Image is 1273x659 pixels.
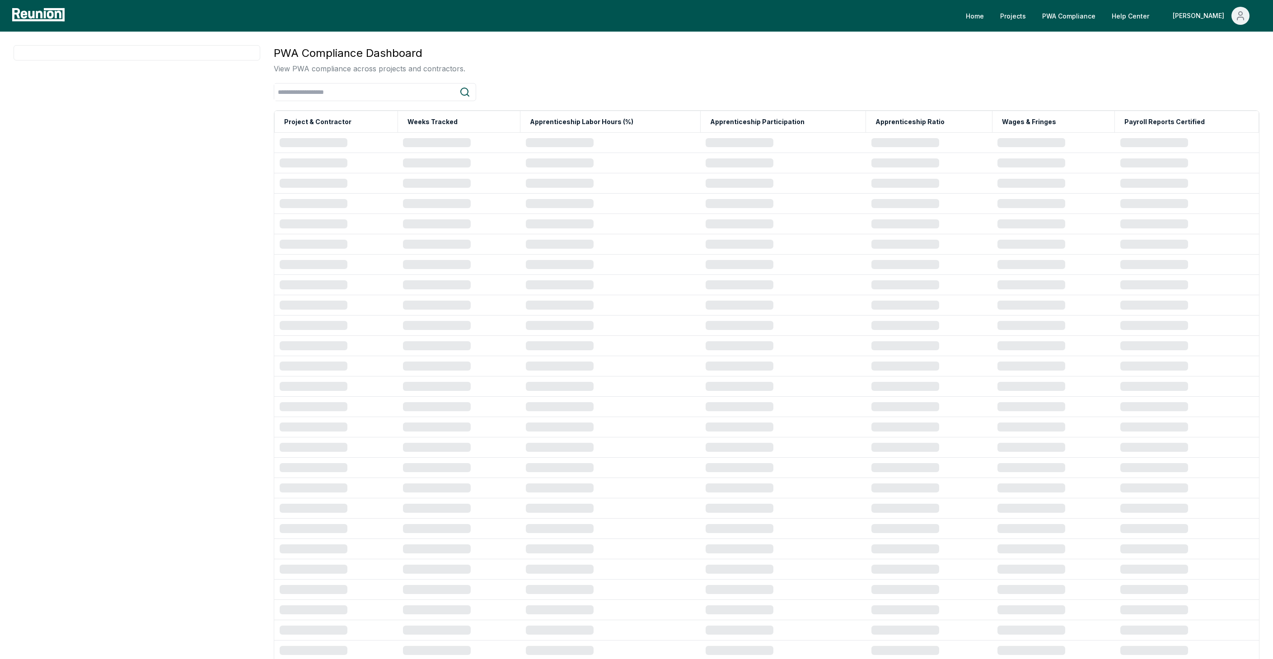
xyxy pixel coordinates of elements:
[1173,7,1228,25] div: [PERSON_NAME]
[274,63,465,74] p: View PWA compliance across projects and contractors.
[1123,113,1207,131] button: Payroll Reports Certified
[1000,113,1058,131] button: Wages & Fringes
[528,113,635,131] button: Apprenticeship Labor Hours (%)
[874,113,946,131] button: Apprenticeship Ratio
[959,7,1264,25] nav: Main
[1105,7,1156,25] a: Help Center
[282,113,353,131] button: Project & Contractor
[959,7,991,25] a: Home
[1035,7,1103,25] a: PWA Compliance
[274,45,465,61] h3: PWA Compliance Dashboard
[406,113,459,131] button: Weeks Tracked
[708,113,806,131] button: Apprenticeship Participation
[993,7,1033,25] a: Projects
[1165,7,1257,25] button: [PERSON_NAME]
